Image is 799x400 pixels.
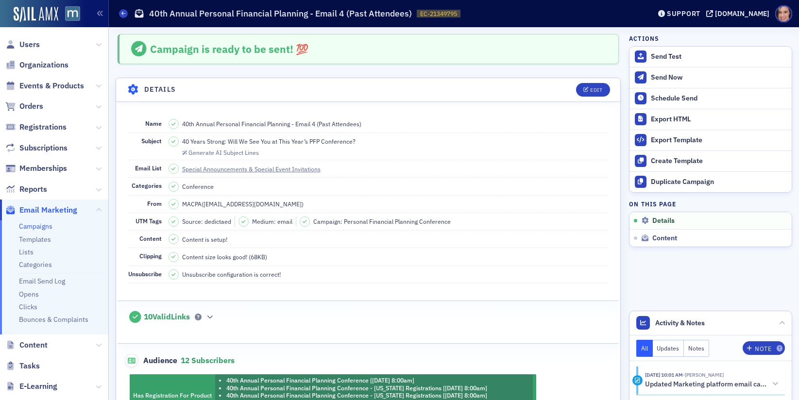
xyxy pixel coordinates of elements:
[19,205,77,216] span: Email Marketing
[5,184,47,195] a: Reports
[655,318,705,328] span: Activity & Notes
[5,81,84,91] a: Events & Products
[755,346,771,351] div: Note
[5,163,67,174] a: Memberships
[147,200,162,207] span: From
[590,87,602,93] div: Edit
[743,341,785,355] button: Note
[576,83,610,97] button: Edit
[182,119,361,128] span: 40th Annual Personal Financial Planning - Email 4 (Past Attendees)
[645,380,769,389] h5: Updated Marketing platform email campaign: 40th Annual Personal Financial Planning - Email 4 (Pas...
[182,137,356,146] span: 40 Years Strong: Will We See You at This Year’s PFP Conference?
[125,354,178,367] span: Audience
[629,67,792,88] button: Send Now
[629,200,792,208] h4: On this page
[629,171,792,192] button: Duplicate Campaign
[182,217,231,226] span: Source: dedictaed
[136,217,162,225] span: UTM Tags
[139,252,162,260] span: Clipping
[144,84,176,95] h4: Details
[181,355,235,365] span: 12 Subscribers
[182,182,214,191] div: Conference
[645,371,683,378] time: 10/2/2025 10:01 AM
[139,234,162,242] span: Content
[19,101,43,112] span: Orders
[651,136,787,145] div: Export Template
[19,248,34,256] a: Lists
[629,130,792,150] a: Export Template
[19,340,48,350] span: Content
[188,150,259,155] div: Generate AI Subject Lines
[5,205,77,216] a: Email Marketing
[651,94,787,103] div: Schedule Send
[19,60,68,70] span: Organizations
[14,7,58,22] img: SailAMX
[19,122,67,133] span: Registrations
[651,73,787,82] div: Send Now
[5,60,68,70] a: Organizations
[150,42,308,56] span: Campaign is ready to be sent! 💯
[5,381,57,392] a: E-Learning
[141,137,162,145] span: Subject
[683,371,724,378] span: Katie Foo
[19,260,52,269] a: Categories
[651,157,787,166] div: Create Template
[144,312,190,322] span: 10 Valid Links
[182,235,227,244] span: Content is setup!
[645,379,778,389] button: Updated Marketing platform email campaign: 40th Annual Personal Financial Planning - Email 4 (Pas...
[5,340,48,350] a: Content
[629,47,792,67] button: Send Test
[653,340,684,357] button: Updates
[19,361,40,371] span: Tasks
[775,5,792,22] span: Profile
[632,375,643,385] div: Activity
[629,88,792,109] button: Schedule Send
[5,361,40,371] a: Tasks
[132,182,162,189] span: Categories
[182,165,329,173] a: Special Announcements & Special Event Invitations
[19,81,84,91] span: Events & Products
[19,381,57,392] span: E-Learning
[5,101,43,112] a: Orders
[252,217,292,226] span: Medium: email
[19,143,68,153] span: Subscriptions
[19,315,88,324] a: Bounces & Complaints
[128,270,162,278] span: Unsubscribe
[182,200,304,208] span: MACPA ( [EMAIL_ADDRESS][DOMAIN_NAME] )
[652,217,675,225] span: Details
[667,9,700,18] div: Support
[19,235,51,244] a: Templates
[19,277,65,285] a: Email Send Log
[5,39,40,50] a: Users
[629,150,792,171] a: Create Template
[19,290,39,299] a: Opens
[5,143,68,153] a: Subscriptions
[652,234,677,243] span: Content
[636,340,653,357] button: All
[145,119,162,127] span: Name
[684,340,709,357] button: Notes
[19,222,52,231] a: Campaigns
[19,184,47,195] span: Reports
[182,270,281,279] span: Unsubscribe configuration is correct!
[5,122,67,133] a: Registrations
[19,39,40,50] span: Users
[651,115,787,124] div: Export HTML
[629,109,792,130] a: Export HTML
[651,178,787,186] div: Duplicate Campaign
[135,164,162,172] span: Email List
[715,9,769,18] div: [DOMAIN_NAME]
[706,10,773,17] button: [DOMAIN_NAME]
[182,148,259,156] button: Generate AI Subject Lines
[19,302,37,311] a: Clicks
[19,163,67,174] span: Memberships
[651,52,787,61] div: Send Test
[420,10,457,18] span: EC-21349795
[149,8,412,19] h1: 40th Annual Personal Financial Planning - Email 4 (Past Attendees)
[65,6,80,21] img: SailAMX
[313,217,451,226] span: Campaign: Personal Financial Planning Conference
[182,252,267,261] span: Content size looks good! (68KB)
[58,6,80,23] a: View Homepage
[629,34,659,43] h4: Actions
